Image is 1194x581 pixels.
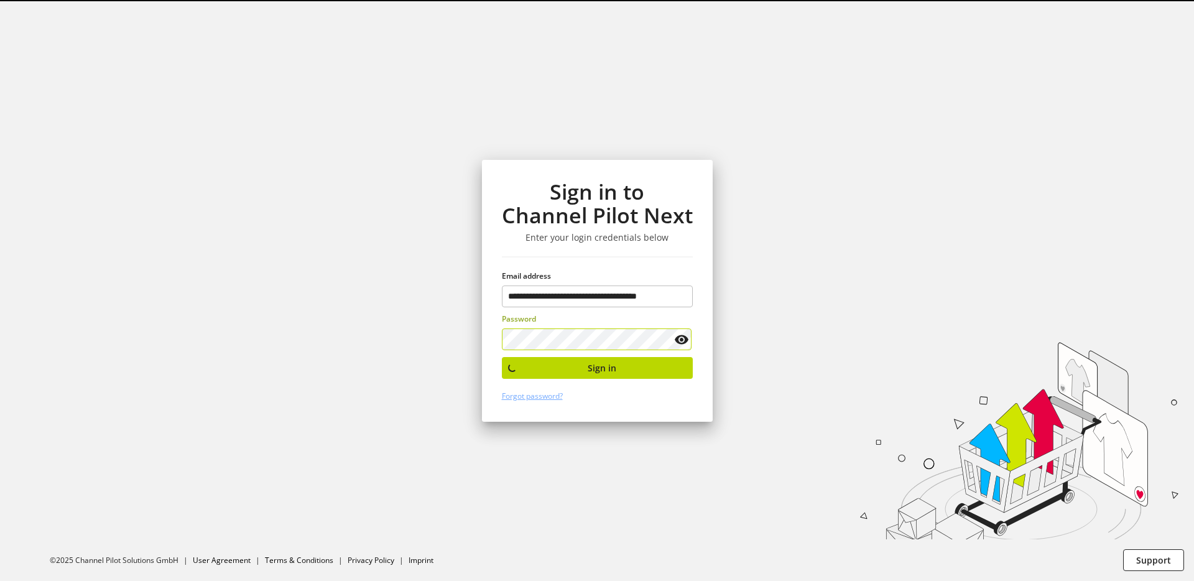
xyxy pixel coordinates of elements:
[502,271,551,281] span: Email address
[502,391,563,401] a: Forgot password?
[50,555,193,566] li: ©2025 Channel Pilot Solutions GmbH
[193,555,251,565] a: User Agreement
[1123,549,1184,571] button: Support
[502,232,693,243] h3: Enter your login credentials below
[1136,554,1171,567] span: Support
[348,555,394,565] a: Privacy Policy
[265,555,333,565] a: Terms & Conditions
[502,314,536,324] span: Password
[502,180,693,228] h1: Sign in to Channel Pilot Next
[409,555,433,565] a: Imprint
